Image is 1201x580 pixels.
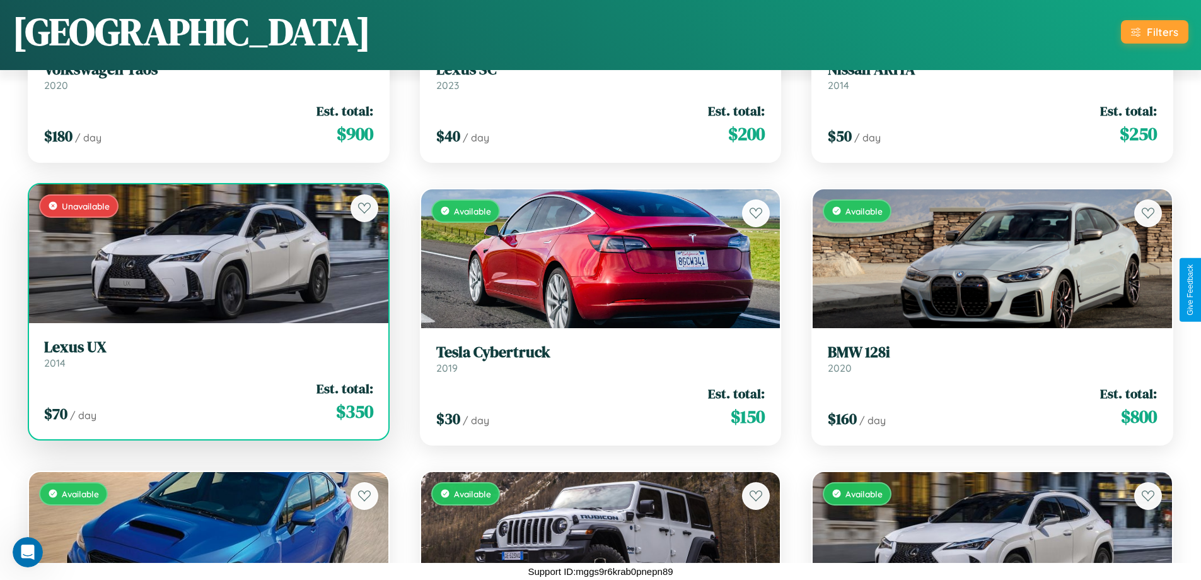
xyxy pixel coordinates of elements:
[13,6,371,57] h1: [GEOGRAPHIC_DATA]
[828,126,852,146] span: $ 50
[845,206,883,216] span: Available
[454,488,491,499] span: Available
[44,338,373,357] h3: Lexus UX
[436,61,765,92] a: Lexus SC2023
[1121,404,1157,429] span: $ 800
[828,408,857,429] span: $ 160
[708,102,765,120] span: Est. total:
[828,79,849,92] span: 2014
[828,362,852,374] span: 2020
[1147,25,1178,38] div: Filters
[1120,121,1157,146] span: $ 250
[854,131,881,144] span: / day
[44,61,373,79] h3: Volkswagen Taos
[436,343,765,362] h3: Tesla Cybertruck
[436,408,460,429] span: $ 30
[828,343,1157,362] h3: BMW 128i
[436,126,460,146] span: $ 40
[62,488,99,499] span: Available
[62,201,110,211] span: Unavailable
[859,414,886,427] span: / day
[436,61,765,79] h3: Lexus SC
[845,488,883,499] span: Available
[1100,384,1157,403] span: Est. total:
[44,79,68,92] span: 2020
[337,121,373,146] span: $ 900
[731,404,765,429] span: $ 150
[708,384,765,403] span: Est. total:
[70,409,96,422] span: / day
[828,61,1157,79] h3: Nissan ARIYA
[436,79,459,92] span: 2023
[44,126,73,146] span: $ 180
[1186,264,1195,316] div: Give Feedback
[728,121,765,146] span: $ 200
[316,379,373,398] span: Est. total:
[828,343,1157,374] a: BMW 128i2020
[44,357,66,369] span: 2014
[316,102,373,120] span: Est. total:
[828,61,1157,92] a: Nissan ARIYA2014
[463,414,489,427] span: / day
[463,131,489,144] span: / day
[44,403,67,424] span: $ 70
[13,537,43,567] iframe: Intercom live chat
[528,563,673,580] p: Support ID: mggs9r6krab0pnepn89
[436,343,765,374] a: Tesla Cybertruck2019
[75,131,102,144] span: / day
[336,399,373,424] span: $ 350
[436,362,458,374] span: 2019
[44,338,373,369] a: Lexus UX2014
[454,206,491,216] span: Available
[1121,20,1188,44] button: Filters
[1100,102,1157,120] span: Est. total:
[44,61,373,92] a: Volkswagen Taos2020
